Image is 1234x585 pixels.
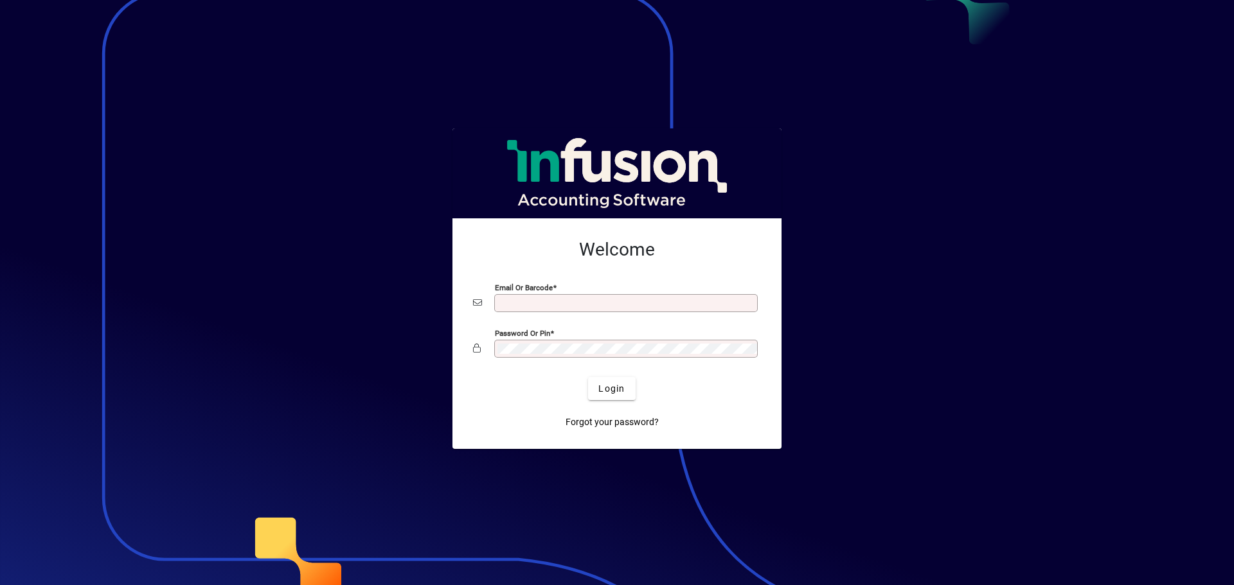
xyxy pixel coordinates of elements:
[473,239,761,261] h2: Welcome
[566,415,659,429] span: Forgot your password?
[560,410,664,433] a: Forgot your password?
[495,329,550,338] mat-label: Password or Pin
[598,382,625,396] span: Login
[588,377,635,400] button: Login
[495,283,553,292] mat-label: Email or Barcode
